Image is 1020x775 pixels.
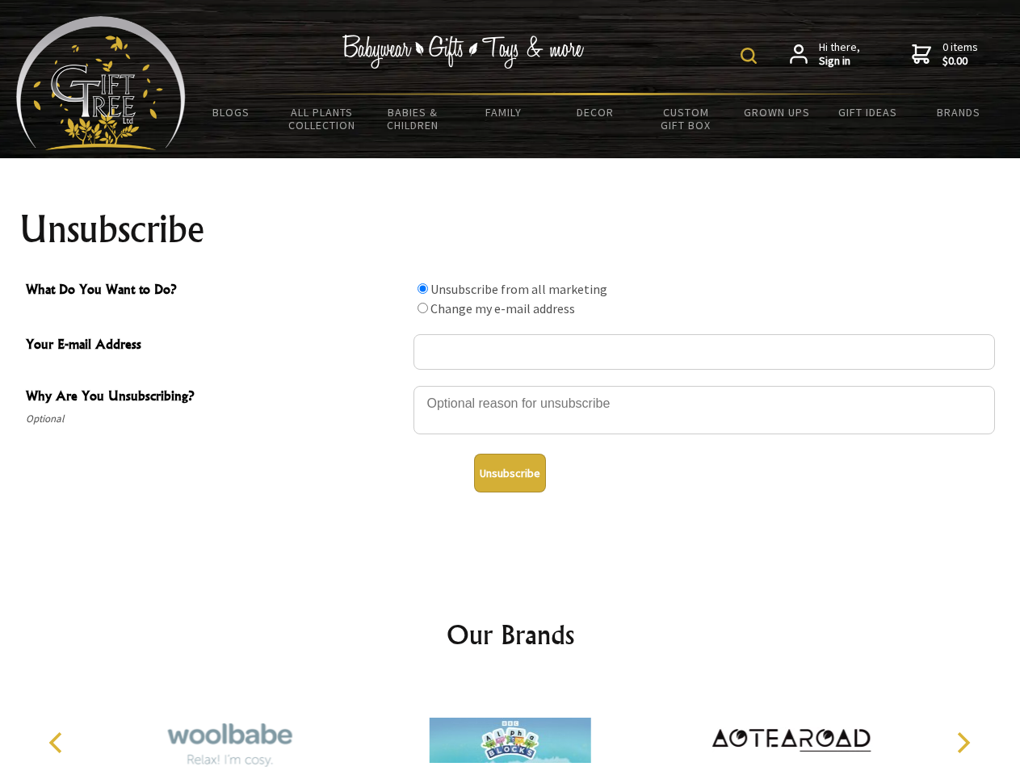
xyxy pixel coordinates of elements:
[790,40,860,69] a: Hi there,Sign in
[945,725,980,760] button: Next
[413,386,995,434] textarea: Why Are You Unsubscribing?
[942,54,978,69] strong: $0.00
[942,40,978,69] span: 0 items
[16,16,186,150] img: Babyware - Gifts - Toys and more...
[19,210,1001,249] h1: Unsubscribe
[418,303,428,313] input: What Do You Want to Do?
[459,95,550,129] a: Family
[413,334,995,370] input: Your E-mail Address
[32,615,989,654] h2: Our Brands
[819,54,860,69] strong: Sign in
[186,95,277,129] a: BLOGS
[367,95,459,142] a: Babies & Children
[822,95,913,129] a: Gift Ideas
[640,95,732,142] a: Custom Gift Box
[430,281,607,297] label: Unsubscribe from all marketing
[549,95,640,129] a: Decor
[26,386,405,409] span: Why Are You Unsubscribing?
[913,95,1005,129] a: Brands
[741,48,757,64] img: product search
[731,95,822,129] a: Grown Ups
[430,300,575,316] label: Change my e-mail address
[474,454,546,492] button: Unsubscribe
[26,334,405,358] span: Your E-mail Address
[277,95,368,142] a: All Plants Collection
[819,40,860,69] span: Hi there,
[26,279,405,303] span: What Do You Want to Do?
[418,283,428,294] input: What Do You Want to Do?
[342,35,585,69] img: Babywear - Gifts - Toys & more
[912,40,978,69] a: 0 items$0.00
[40,725,76,760] button: Previous
[26,409,405,429] span: Optional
